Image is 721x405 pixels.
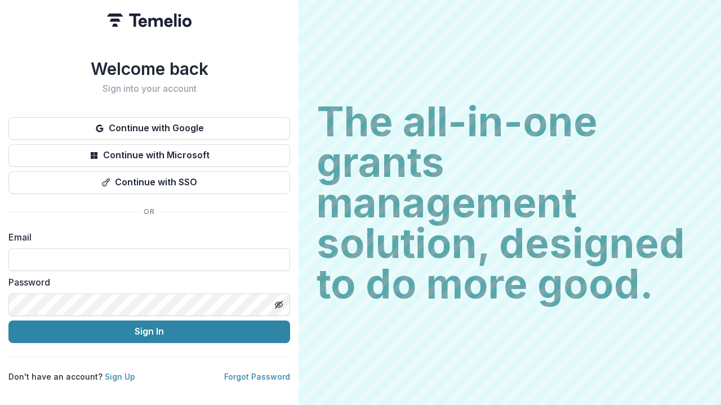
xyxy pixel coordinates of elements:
[8,275,283,289] label: Password
[107,14,192,27] img: Temelio
[105,372,135,381] a: Sign Up
[8,144,290,167] button: Continue with Microsoft
[8,83,290,94] h2: Sign into your account
[8,117,290,140] button: Continue with Google
[224,372,290,381] a: Forgot Password
[8,371,135,382] p: Don't have an account?
[8,230,283,244] label: Email
[8,59,290,79] h1: Welcome back
[8,171,290,194] button: Continue with SSO
[8,321,290,343] button: Sign In
[270,296,288,314] button: Toggle password visibility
